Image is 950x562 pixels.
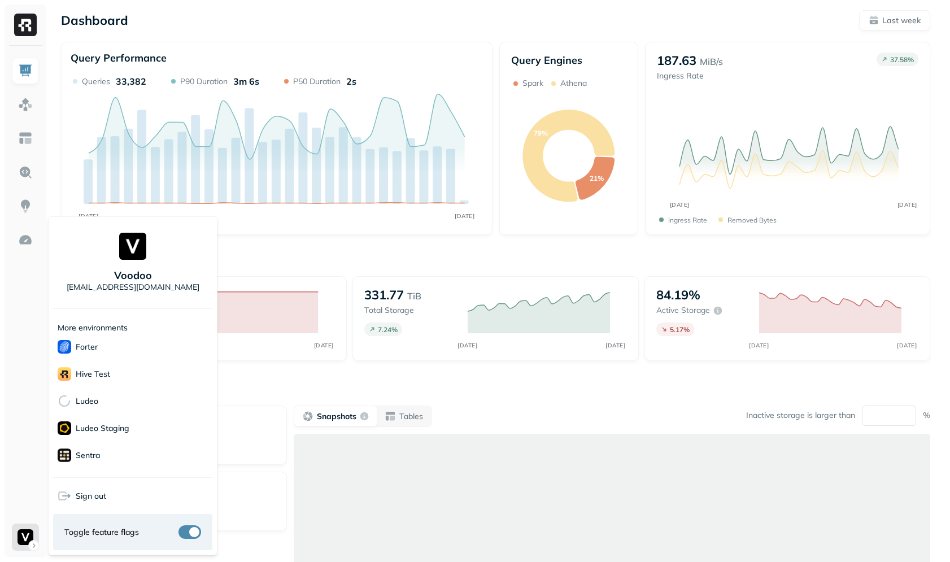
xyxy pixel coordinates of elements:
p: Ludeo [76,396,98,407]
img: Forter [58,340,71,354]
span: Toggle feature flags [64,527,139,538]
p: Forter [76,342,98,352]
p: [EMAIL_ADDRESS][DOMAIN_NAME] [67,282,199,293]
p: More environments [58,323,128,333]
p: Ludeo Staging [76,423,129,434]
p: Hive Test [76,369,110,380]
img: Voodoo [119,233,146,260]
p: Voodoo [114,269,152,282]
img: Hive Test [58,367,71,381]
img: Sentra [58,448,71,462]
span: Sign out [76,491,106,502]
p: Sentra [76,450,100,461]
img: Ludeo Staging [58,421,71,435]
